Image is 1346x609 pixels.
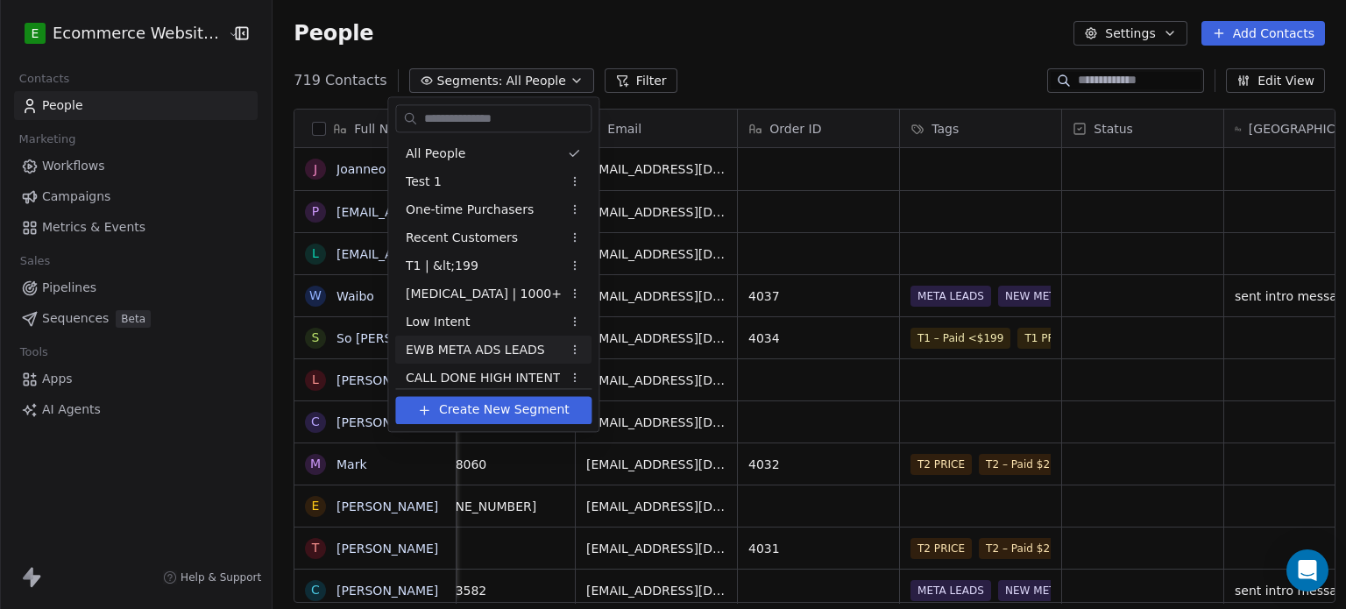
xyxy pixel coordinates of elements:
div: Suggestions [395,139,592,532]
button: Create New Segment [395,396,592,424]
span: T1 | &lt;199 [406,257,478,275]
span: One-time Purchasers [406,201,534,219]
span: Create New Segment [439,401,570,420]
span: Test 1 [406,173,442,191]
span: EWB META ADS LEADS [406,341,545,359]
span: CALL DONE HIGH INTENT [406,369,560,387]
span: [MEDICAL_DATA] | 1000+ [406,285,562,303]
span: All People [406,145,465,163]
span: Low Intent [406,313,471,331]
span: Recent Customers [406,229,518,247]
